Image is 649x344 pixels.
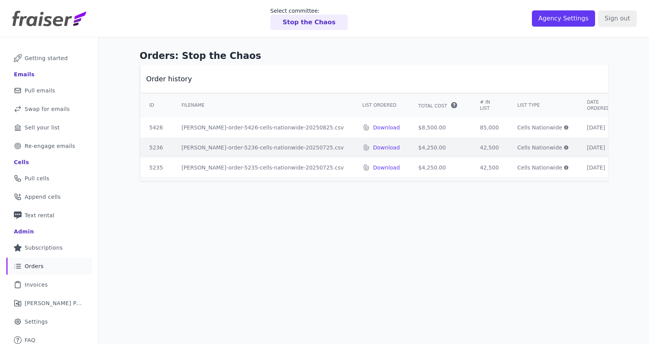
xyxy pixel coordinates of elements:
[140,50,608,62] h1: Orders: Stop the Chaos
[353,93,409,117] th: List Ordered
[172,158,353,178] td: [PERSON_NAME]-order-5235-cells-nationwide-20250725.csv
[25,244,63,252] span: Subscriptions
[471,93,508,117] th: # In List
[409,138,471,158] td: $4,250.00
[6,276,92,293] a: Invoices
[25,54,68,62] span: Getting started
[517,144,562,151] span: Cells Nationwide
[25,105,70,113] span: Swap for emails
[25,262,44,270] span: Orders
[140,158,173,178] td: 5235
[6,188,92,205] a: Append cells
[283,18,335,27] p: Stop the Chaos
[25,336,35,344] span: FAQ
[6,101,92,117] a: Swap for emails
[373,144,400,151] a: Download
[517,124,562,131] span: Cells Nationwide
[12,11,86,26] img: Fraiser Logo
[172,117,353,138] td: [PERSON_NAME]-order-5426-cells-nationwide-20250825.csv
[172,138,353,158] td: [PERSON_NAME]-order-5236-cells-nationwide-20250725.csv
[25,124,60,131] span: Sell your list
[6,207,92,224] a: Text rental
[578,138,619,158] td: [DATE]
[578,117,619,138] td: [DATE]
[6,82,92,99] a: Pull emails
[25,193,61,201] span: Append cells
[471,138,508,158] td: 42,500
[140,117,173,138] td: 5426
[6,239,92,256] a: Subscriptions
[6,138,92,154] a: Re-engage emails
[6,313,92,330] a: Settings
[471,117,508,138] td: 85,000
[532,10,595,27] input: Agency Settings
[140,138,173,158] td: 5236
[25,142,75,150] span: Re-engage emails
[25,211,55,219] span: Text rental
[598,10,637,27] input: Sign out
[25,87,55,94] span: Pull emails
[14,158,29,166] div: Cells
[25,318,48,326] span: Settings
[6,170,92,187] a: Pull cells
[517,164,562,171] span: Cells Nationwide
[373,164,400,171] a: Download
[6,258,92,275] a: Orders
[373,124,400,131] a: Download
[172,93,353,117] th: Filename
[578,158,619,178] td: [DATE]
[270,7,348,30] a: Select committee: Stop the Chaos
[25,299,83,307] span: [PERSON_NAME] Performance
[409,158,471,178] td: $4,250.00
[508,93,578,117] th: List Type
[14,70,35,78] div: Emails
[6,295,92,312] a: [PERSON_NAME] Performance
[418,103,447,109] span: Total Cost
[25,175,49,182] span: Pull cells
[6,50,92,67] a: Getting started
[140,93,173,117] th: ID
[6,119,92,136] a: Sell your list
[578,93,619,117] th: Date Ordered
[270,7,348,15] p: Select committee:
[25,281,48,289] span: Invoices
[14,228,34,235] div: Admin
[409,117,471,138] td: $8,500.00
[471,158,508,178] td: 42,500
